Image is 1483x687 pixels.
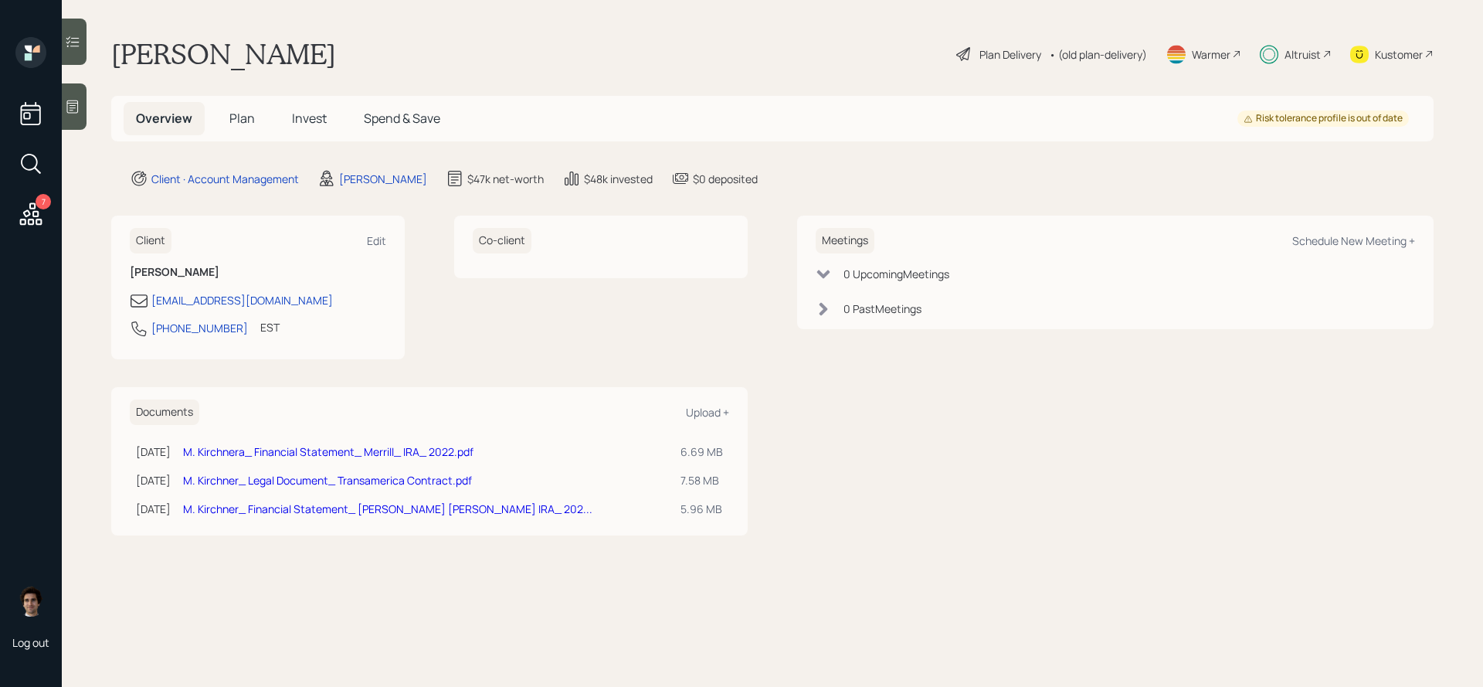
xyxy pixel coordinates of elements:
[1049,46,1147,63] div: • (old plan-delivery)
[151,292,333,308] div: [EMAIL_ADDRESS][DOMAIN_NAME]
[136,444,171,460] div: [DATE]
[36,194,51,209] div: 7
[1244,112,1403,125] div: Risk tolerance profile is out of date
[136,472,171,488] div: [DATE]
[136,501,171,517] div: [DATE]
[229,110,255,127] span: Plan
[364,110,440,127] span: Spend & Save
[130,400,199,425] h6: Documents
[1375,46,1423,63] div: Kustomer
[816,228,874,253] h6: Meetings
[130,228,171,253] h6: Client
[183,444,473,459] a: M. Kirchnera_ Financial Statement_ Merrill_ IRA_ 2022.pdf
[1192,46,1230,63] div: Warmer
[1284,46,1321,63] div: Altruist
[473,228,531,253] h6: Co-client
[680,444,723,460] div: 6.69 MB
[130,266,386,279] h6: [PERSON_NAME]
[292,110,327,127] span: Invest
[680,472,723,488] div: 7.58 MB
[686,405,729,420] div: Upload +
[111,37,336,71] h1: [PERSON_NAME]
[183,473,472,488] a: M. Kirchner_ Legal Document_ Transamerica Contract.pdf
[843,266,949,282] div: 0 Upcoming Meeting s
[260,319,280,335] div: EST
[467,171,544,187] div: $47k net-worth
[843,301,921,317] div: 0 Past Meeting s
[151,171,299,187] div: Client · Account Management
[339,171,427,187] div: [PERSON_NAME]
[15,586,46,617] img: harrison-schaefer-headshot-2.png
[183,502,592,516] a: M. Kirchner_ Financial Statement_ [PERSON_NAME] [PERSON_NAME] IRA_ 202...
[367,233,386,248] div: Edit
[1292,233,1415,248] div: Schedule New Meeting +
[979,46,1041,63] div: Plan Delivery
[12,635,49,650] div: Log out
[584,171,653,187] div: $48k invested
[680,501,723,517] div: 5.96 MB
[151,320,248,336] div: [PHONE_NUMBER]
[136,110,192,127] span: Overview
[693,171,758,187] div: $0 deposited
